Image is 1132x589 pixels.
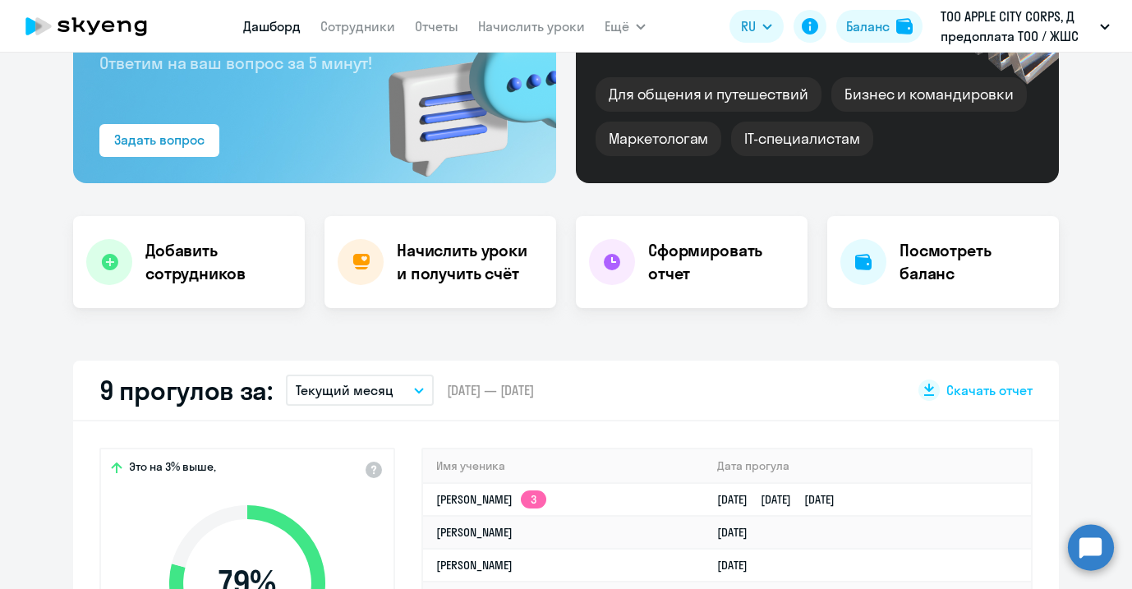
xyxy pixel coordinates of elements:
[648,239,794,285] h4: Сформировать отчет
[836,10,923,43] button: Балансbalance
[946,381,1033,399] span: Скачать отчет
[941,7,1093,46] p: ТОО APPLE CITY CORPS, Д предоплата ТОО / ЖШС «Apple City Corps»
[731,122,872,156] div: IT-специалистам
[397,239,540,285] h4: Начислить уроки и получить счёт
[129,459,216,479] span: Это на 3% выше,
[729,10,784,43] button: RU
[717,492,848,507] a: [DATE][DATE][DATE]
[436,558,513,573] a: [PERSON_NAME]
[932,7,1118,46] button: ТОО APPLE CITY CORPS, Д предоплата ТОО / ЖШС «Apple City Corps»
[846,16,890,36] div: Баланс
[900,239,1046,285] h4: Посмотреть баланс
[596,77,821,112] div: Для общения и путешествий
[478,18,585,35] a: Начислить уроки
[741,16,756,36] span: RU
[605,16,629,36] span: Ещё
[717,525,761,540] a: [DATE]
[447,381,534,399] span: [DATE] — [DATE]
[99,124,219,157] button: Задать вопрос
[423,449,704,483] th: Имя ученика
[415,18,458,35] a: Отчеты
[605,10,646,43] button: Ещё
[436,525,513,540] a: [PERSON_NAME]
[521,490,546,508] app-skyeng-badge: 3
[286,375,434,406] button: Текущий месяц
[596,122,721,156] div: Маркетологам
[896,18,913,35] img: balance
[704,449,1031,483] th: Дата прогула
[717,558,761,573] a: [DATE]
[99,374,273,407] h2: 9 прогулов за:
[831,77,1027,112] div: Бизнес и командировки
[243,18,301,35] a: Дашборд
[114,130,205,150] div: Задать вопрос
[320,18,395,35] a: Сотрудники
[296,380,393,400] p: Текущий месяц
[145,239,292,285] h4: Добавить сотрудников
[436,492,546,507] a: [PERSON_NAME]3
